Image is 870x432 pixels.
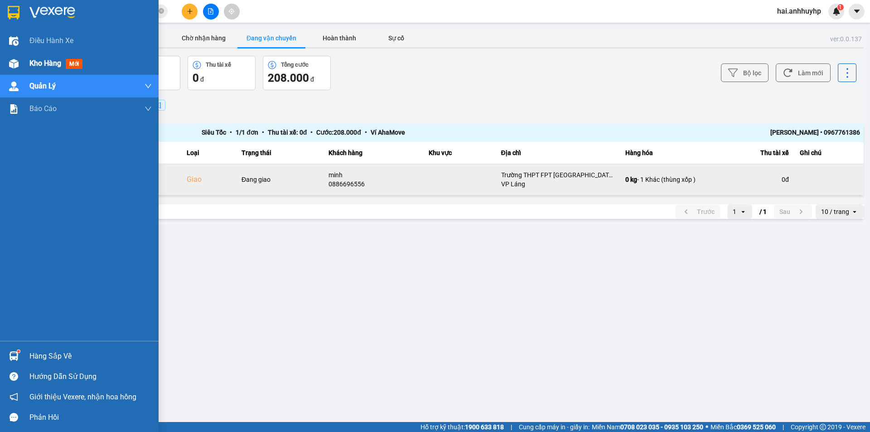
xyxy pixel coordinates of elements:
[465,423,504,431] strong: 1900 633 818
[706,425,708,429] span: ⚪️
[511,422,512,432] span: |
[794,142,864,164] th: Ghi chú
[66,59,82,69] span: mới
[373,29,419,47] button: Sự cố
[268,71,326,85] div: đ
[145,105,152,112] span: down
[423,142,496,164] th: Khu vực
[236,142,323,164] th: Trạng thái
[739,208,747,215] svg: open
[675,205,720,218] button: previous page. current page 1 / 1
[228,8,235,15] span: aim
[159,7,164,16] span: close-circle
[29,391,136,403] span: Giới thiệu Vexere, nhận hoa hồng
[774,205,812,218] button: next page. current page 1 / 1
[625,175,705,184] div: - 1 Khác (thùng xốp )
[268,72,309,84] span: 208.000
[29,411,152,424] div: Phản hồi
[10,393,18,401] span: notification
[716,175,789,184] div: 0 đ
[188,56,256,90] button: Thu tài xế0 đ
[519,422,590,432] span: Cung cấp máy in - giấy in:
[501,170,614,180] div: Trường THPT FPT [GEOGRAPHIC_DATA], Khu Công [GEOGRAPHIC_DATA], [GEOGRAPHIC_DATA], [GEOGRAPHIC_DA...
[237,29,305,47] button: Đang vận chuyển
[9,36,19,46] img: warehouse-icon
[8,6,19,19] img: logo-vxr
[242,175,318,184] div: Đang giao
[208,8,214,15] span: file-add
[9,104,19,114] img: solution-icon
[9,351,19,361] img: warehouse-icon
[783,422,784,432] span: |
[226,129,236,136] span: •
[625,176,637,183] span: 0 kg
[10,372,18,381] span: question-circle
[696,127,860,139] div: [PERSON_NAME] • 0967761386
[29,349,152,363] div: Hàng sắp về
[850,207,851,216] input: Selected 10 / trang.
[820,424,826,430] span: copyright
[501,180,614,189] div: VP Láng
[206,62,231,68] div: Thu tài xế
[169,29,237,47] button: Chờ nhận hàng
[710,422,776,432] span: Miền Bắc
[329,170,418,180] div: minh
[770,5,828,17] span: hai.anhhuyhp
[202,127,696,139] div: Siêu Tốc 1 / 1 đơn Thu tài xế: 0 đ Cước: 208.000 đ Ví AhaMove
[620,142,710,164] th: Hàng hóa
[181,142,236,164] th: Loại
[159,8,164,14] span: close-circle
[29,103,57,114] span: Báo cáo
[9,59,19,68] img: warehouse-icon
[420,422,504,432] span: Hỗ trợ kỹ thuật:
[759,206,767,217] span: / 1
[4,36,50,82] img: logo
[832,7,841,15] img: icon-new-feature
[258,129,268,136] span: •
[821,207,849,216] div: 10 / trang
[29,80,56,92] span: Quản Lý
[193,72,199,84] span: 0
[182,4,198,19] button: plus
[145,83,152,90] span: down
[620,423,703,431] strong: 0708 023 035 - 0935 103 250
[263,56,331,90] button: Tổng cước208.000 đ
[716,147,789,158] div: Thu tài xế
[187,8,193,15] span: plus
[329,180,418,189] div: 0886696556
[837,4,844,10] sup: 1
[56,7,124,37] strong: CHUYỂN PHÁT NHANH VIP ANH HUY
[187,174,231,185] div: Giao
[592,422,703,432] span: Miền Nam
[851,208,858,215] svg: open
[776,63,831,82] button: Làm mới
[305,29,373,47] button: Hoàn thành
[853,7,861,15] span: caret-down
[224,4,240,19] button: aim
[737,423,776,431] strong: 0369 525 060
[17,350,20,353] sup: 1
[51,39,130,71] span: Chuyển phát nhanh: [GEOGRAPHIC_DATA] - [GEOGRAPHIC_DATA]
[281,62,309,68] div: Tổng cước
[10,413,18,422] span: message
[307,129,316,136] span: •
[323,142,423,164] th: Khách hàng
[29,59,61,68] span: Kho hàng
[733,207,736,216] div: 1
[29,35,73,46] span: Điều hành xe
[9,82,19,91] img: warehouse-icon
[721,63,768,82] button: Bộ lọc
[496,142,620,164] th: Địa chỉ
[29,370,152,383] div: Hướng dẫn sử dụng
[193,71,251,85] div: đ
[839,4,842,10] span: 1
[361,129,371,136] span: •
[203,4,219,19] button: file-add
[849,4,865,19] button: caret-down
